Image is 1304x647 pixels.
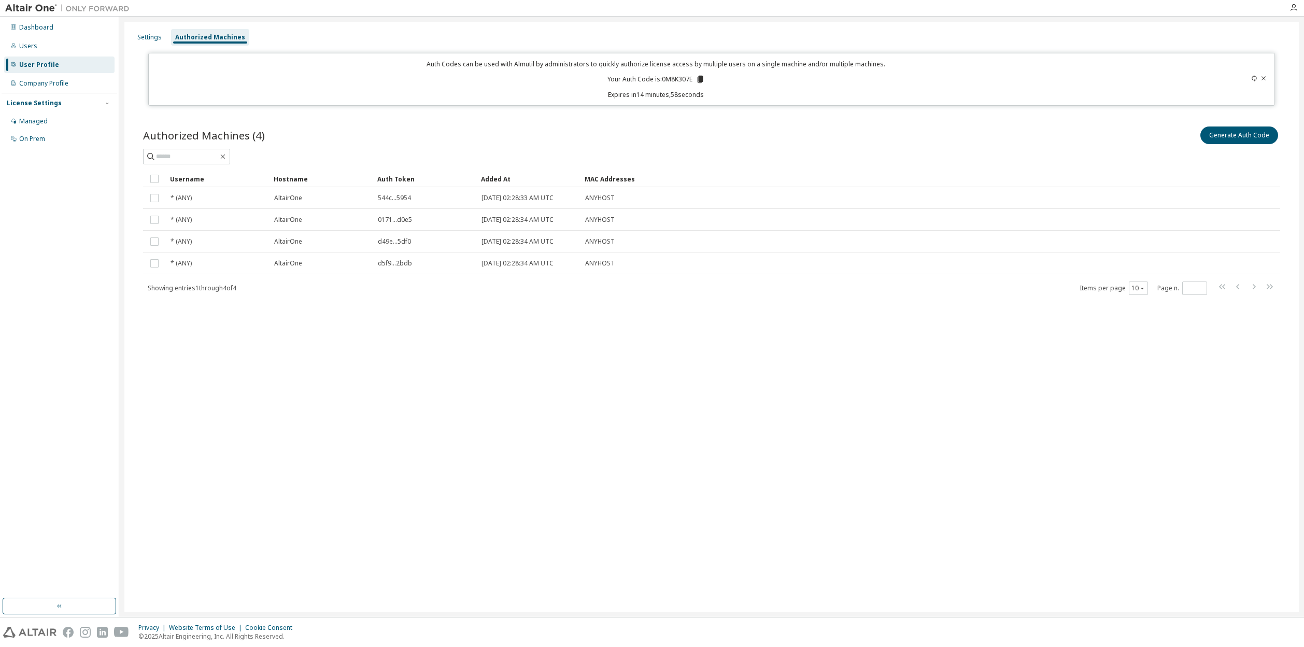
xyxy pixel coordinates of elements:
[585,237,615,246] span: ANYHOST
[169,624,245,632] div: Website Terms of Use
[3,627,56,638] img: altair_logo.svg
[245,624,299,632] div: Cookie Consent
[378,216,412,224] span: 0171...d0e5
[19,79,68,88] div: Company Profile
[19,61,59,69] div: User Profile
[63,627,74,638] img: facebook.svg
[143,128,265,143] span: Authorized Machines (4)
[171,216,192,224] span: * (ANY)
[274,259,302,268] span: AltairOne
[274,237,302,246] span: AltairOne
[1080,282,1148,295] span: Items per page
[607,75,705,84] p: Your Auth Code is: 0M8K307E
[80,627,91,638] img: instagram.svg
[481,194,554,202] span: [DATE] 02:28:33 AM UTC
[378,259,412,268] span: d5f9...2bdb
[171,237,192,246] span: * (ANY)
[97,627,108,638] img: linkedin.svg
[5,3,135,13] img: Altair One
[175,33,245,41] div: Authorized Machines
[148,284,236,292] span: Showing entries 1 through 4 of 4
[274,216,302,224] span: AltairOne
[155,90,1157,99] p: Expires in 14 minutes, 58 seconds
[481,237,554,246] span: [DATE] 02:28:34 AM UTC
[114,627,129,638] img: youtube.svg
[585,194,615,202] span: ANYHOST
[19,42,37,50] div: Users
[481,171,576,187] div: Added At
[155,60,1157,68] p: Auth Codes can be used with Almutil by administrators to quickly authorize license access by mult...
[1200,126,1278,144] button: Generate Auth Code
[19,117,48,125] div: Managed
[481,259,554,268] span: [DATE] 02:28:34 AM UTC
[274,194,302,202] span: AltairOne
[171,194,192,202] span: * (ANY)
[19,135,45,143] div: On Prem
[585,259,615,268] span: ANYHOST
[171,259,192,268] span: * (ANY)
[481,216,554,224] span: [DATE] 02:28:34 AM UTC
[138,632,299,641] p: © 2025 Altair Engineering, Inc. All Rights Reserved.
[170,171,265,187] div: Username
[137,33,162,41] div: Settings
[274,171,369,187] div: Hostname
[138,624,169,632] div: Privacy
[7,99,62,107] div: License Settings
[378,194,411,202] span: 544c...5954
[585,171,1171,187] div: MAC Addresses
[585,216,615,224] span: ANYHOST
[19,23,53,32] div: Dashboard
[1157,282,1207,295] span: Page n.
[1131,284,1145,292] button: 10
[377,171,473,187] div: Auth Token
[378,237,411,246] span: d49e...5df0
